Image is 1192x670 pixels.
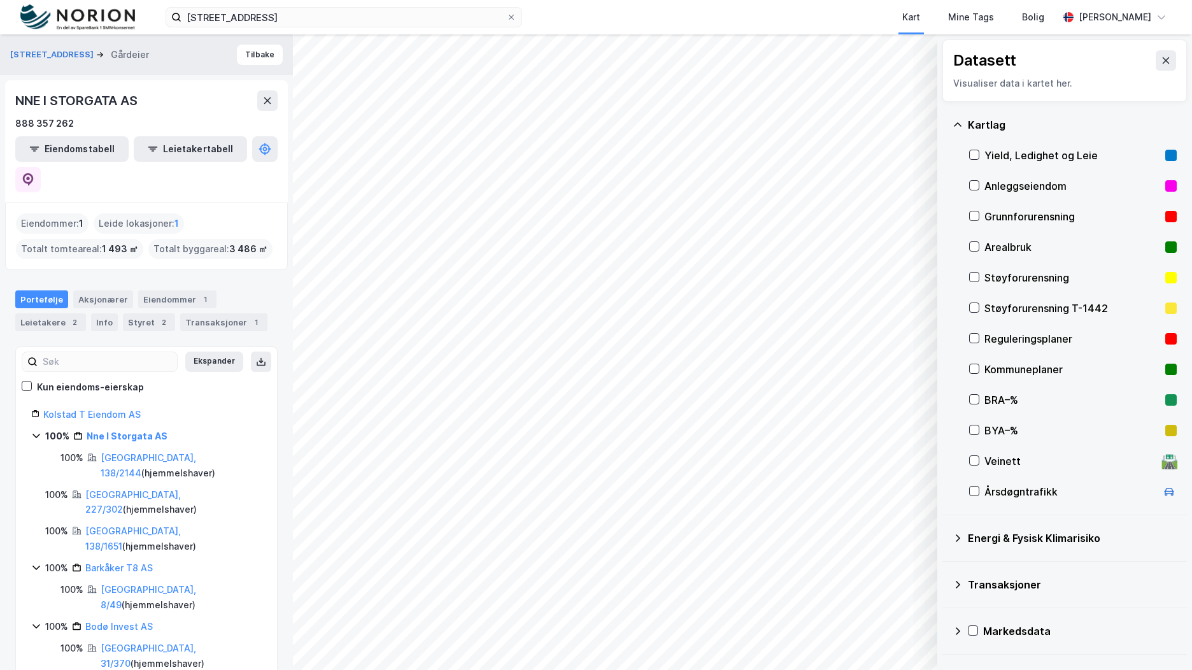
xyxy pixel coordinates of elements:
div: Yield, Ledighet og Leie [984,148,1160,163]
div: Styret [123,313,175,331]
div: Støyforurensning T-1442 [984,301,1160,316]
div: Totalt byggareal : [148,239,273,259]
button: [STREET_ADDRESS] [10,48,96,61]
div: Veinett [984,453,1156,469]
div: 888 357 262 [15,116,74,131]
div: Gårdeier [111,47,149,62]
span: 1 [174,216,179,231]
div: Transaksjoner [180,313,267,331]
div: ( hjemmelshaver ) [101,450,262,481]
div: Aksjonærer [73,290,133,308]
div: 100% [45,619,68,634]
div: ( hjemmelshaver ) [85,487,262,518]
div: Visualiser data i kartet her. [953,76,1176,91]
a: Bodø Invest AS [85,621,153,632]
button: Tilbake [237,45,283,65]
div: 🛣️ [1161,453,1178,469]
div: 100% [60,450,83,466]
div: Mine Tags [948,10,994,25]
button: Leietakertabell [134,136,247,162]
div: Totalt tomteareal : [16,239,143,259]
a: [GEOGRAPHIC_DATA], 8/49 [101,584,196,610]
div: 100% [60,641,83,656]
div: 2 [157,316,170,329]
input: Søk på adresse, matrikkel, gårdeiere, leietakere eller personer [181,8,506,27]
div: Arealbruk [984,239,1160,255]
button: Eiendomstabell [15,136,129,162]
div: Kart [902,10,920,25]
div: Reguleringsplaner [984,331,1160,346]
div: 100% [45,524,68,539]
div: 100% [45,487,68,502]
input: Søk [38,352,177,371]
div: 100% [45,429,69,444]
div: 1 [199,293,211,306]
div: Grunnforurensning [984,209,1160,224]
div: Kun eiendoms-eierskap [37,380,144,395]
span: 1 [79,216,83,231]
div: BRA–% [984,392,1160,408]
div: Årsdøgntrafikk [984,484,1156,499]
div: 1 [250,316,262,329]
img: norion-logo.80e7a08dc31c2e691866.png [20,4,135,31]
div: 2 [68,316,81,329]
div: [PERSON_NAME] [1079,10,1151,25]
div: Info [91,313,118,331]
div: Energi & Fysisk Klimarisiko [968,531,1177,546]
a: [GEOGRAPHIC_DATA], 138/2144 [101,452,196,478]
a: Barkåker T8 AS [85,562,153,573]
span: 3 486 ㎡ [229,241,267,257]
div: ( hjemmelshaver ) [101,582,262,613]
div: 100% [60,582,83,597]
iframe: Chat Widget [1128,609,1192,670]
div: Eiendommer : [16,213,89,234]
button: Ekspander [185,352,243,372]
div: Anleggseiendom [984,178,1160,194]
div: Datasett [953,50,1016,71]
div: Markedsdata [983,624,1177,639]
div: 100% [45,560,68,576]
div: ( hjemmelshaver ) [85,524,262,554]
span: 1 493 ㎡ [102,241,138,257]
div: Kommuneplaner [984,362,1160,377]
div: NNE I STORGATA AS [15,90,140,111]
div: BYA–% [984,423,1160,438]
a: [GEOGRAPHIC_DATA], 227/302 [85,489,181,515]
div: Kontrollprogram for chat [1128,609,1192,670]
div: Transaksjoner [968,577,1177,592]
div: Bolig [1022,10,1044,25]
div: Kartlag [968,117,1177,132]
a: [GEOGRAPHIC_DATA], 31/370 [101,643,196,669]
div: Leide lokasjoner : [94,213,184,234]
div: Leietakere [15,313,86,331]
div: Eiendommer [138,290,216,308]
a: [GEOGRAPHIC_DATA], 138/1651 [85,525,181,552]
a: Nne I Storgata AS [87,431,167,441]
div: Støyforurensning [984,270,1160,285]
div: Portefølje [15,290,68,308]
a: Kolstad T Eiendom AS [43,409,141,420]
